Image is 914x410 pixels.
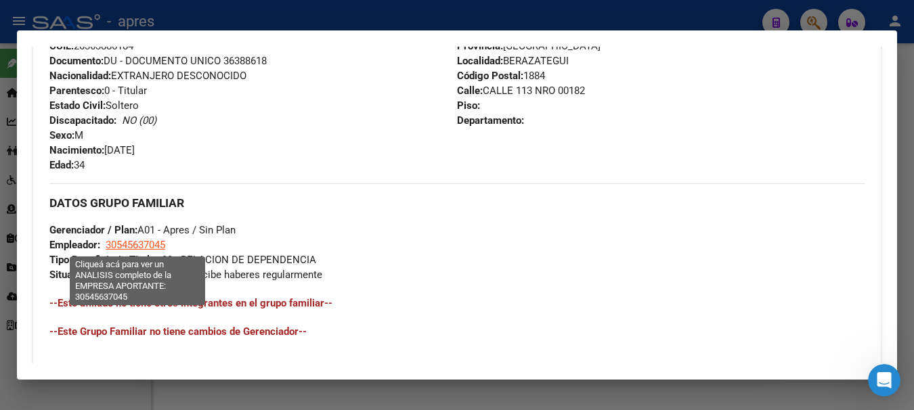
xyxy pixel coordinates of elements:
[868,364,900,396] iframe: Intercom live chat
[49,324,865,339] h4: --Este Grupo Familiar no tiene cambios de Gerenciador--
[49,114,116,127] strong: Discapacitado:
[49,129,83,141] span: M
[457,85,483,97] strong: Calle:
[49,129,74,141] strong: Sexo:
[49,144,104,156] strong: Nacimiento:
[49,55,267,67] span: DU - DOCUMENTO UNICO 36388618
[457,55,503,67] strong: Localidad:
[49,159,74,171] strong: Edad:
[49,40,133,52] span: 20363886184
[457,114,524,127] strong: Departamento:
[122,114,156,127] i: NO (00)
[49,196,865,210] h3: DATOS GRUPO FAMILIAR
[49,99,139,112] span: Soltero
[49,99,106,112] strong: Estado Civil:
[49,269,322,281] span: 0 - Recibe haberes regularmente
[457,40,503,52] strong: Provincia:
[457,40,601,52] span: [GEOGRAPHIC_DATA]
[49,55,104,67] strong: Documento:
[49,144,135,156] span: [DATE]
[457,85,585,97] span: CALLE 113 NRO 00182
[457,55,569,67] span: BERAZATEGUI
[49,40,74,52] strong: CUIL:
[49,224,137,236] strong: Gerenciador / Plan:
[49,70,111,82] strong: Nacionalidad:
[457,70,523,82] strong: Código Postal:
[457,99,480,112] strong: Piso:
[49,70,246,82] span: EXTRANJERO DESCONOCIDO
[49,254,316,266] span: 00 - RELACION DE DEPENDENCIA
[106,239,165,251] span: 30545637045
[49,239,100,251] strong: Empleador:
[49,224,236,236] span: A01 - Apres / Sin Plan
[49,296,865,311] h4: --Este afiliado no tiene otros integrantes en el grupo familiar--
[49,159,85,171] span: 34
[49,85,104,97] strong: Parentesco:
[49,85,147,97] span: 0 - Titular
[49,269,177,281] strong: Situacion de Revista Titular:
[49,254,162,266] strong: Tipo Beneficiario Titular:
[457,70,545,82] span: 1884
